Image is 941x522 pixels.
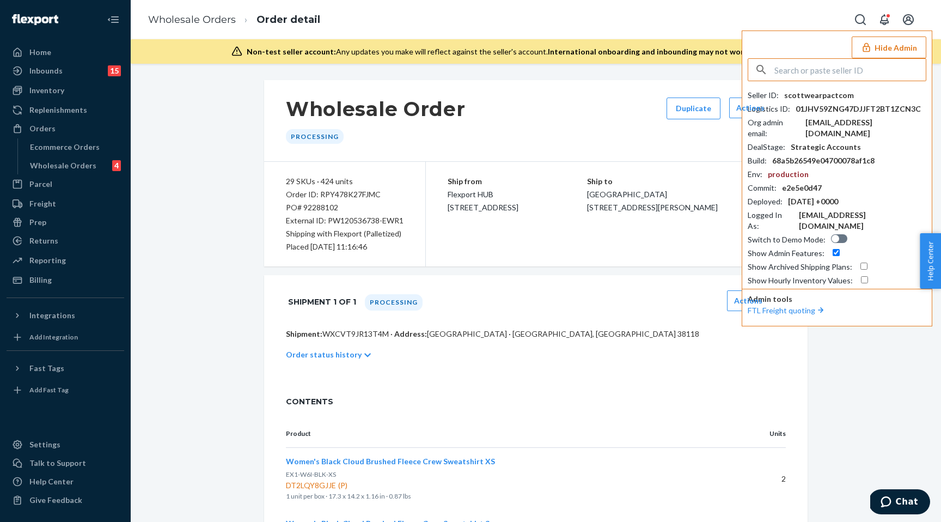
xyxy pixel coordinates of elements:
div: [EMAIL_ADDRESS][DOMAIN_NAME] [799,210,926,232]
a: Help Center [7,473,124,490]
button: Hide Admin [852,37,926,58]
div: Help Center [29,476,74,487]
img: Flexport logo [12,14,58,25]
div: Processing [286,129,344,144]
button: Women's Black Cloud Brushed Fleece Crew Sweatshirt XS [286,456,495,467]
div: Prep [29,217,46,228]
a: Inventory [7,82,124,99]
div: 15 [108,65,121,76]
div: Processing [365,294,423,311]
div: Logged In As : [748,210,793,232]
button: Fast Tags [7,360,124,377]
label: Actions [734,295,762,306]
span: Non-test seller account: [247,47,336,56]
a: Order detail [256,14,320,26]
a: Freight [7,195,124,213]
h1: Shipment 1 of 1 [288,290,356,313]
button: Close Navigation [102,9,124,31]
button: Give Feedback [7,491,124,509]
a: Orders [7,120,124,137]
span: Women's Black Cloud Brushed Fleece Crew Sweatshirt XS [286,457,495,466]
div: Show Admin Features : [748,248,824,259]
span: [GEOGRAPHIC_DATA] [STREET_ADDRESS][PERSON_NAME] [587,190,718,212]
a: Settings [7,436,124,453]
div: 29 SKUs · 424 units [286,175,404,188]
div: Logistics ID : [748,104,790,114]
span: EX1-W6I-BLK-XS [286,470,336,478]
div: Add Fast Tag [29,385,69,394]
div: 01JHV59ZNG47DJJFT2BT1ZCN3C [796,104,921,114]
iframe: Opens a widget where you can chat to one of our agents [870,489,930,517]
p: Product [286,429,723,439]
div: [DATE] +0000 [788,196,838,207]
div: Replenishments [29,105,87,116]
div: Freight [29,198,56,209]
div: (P) [336,480,350,491]
p: Ship to [587,175,786,188]
div: Switch to Demo Mode : [748,234,826,245]
label: Actions [736,102,765,113]
span: DT2LQY8GJJE [286,480,723,491]
div: Build : [748,155,767,166]
p: WXCVT9JR13T4M · [GEOGRAPHIC_DATA] · [GEOGRAPHIC_DATA], [GEOGRAPHIC_DATA] 38118 [286,329,786,339]
div: Order ID: RPY478K27FJMC [286,188,404,201]
div: Inventory [29,85,64,96]
div: Commit : [748,183,777,193]
div: Deployed : [748,196,783,207]
p: 2 [740,474,786,484]
a: Billing [7,271,124,289]
div: production [768,169,809,180]
div: Parcel [29,179,52,190]
button: Talk to Support [7,454,124,472]
a: Replenishments [7,101,124,119]
ol: breadcrumbs [139,4,329,36]
div: Env : [748,169,762,180]
a: Add Integration [7,329,124,346]
button: Help Center [920,233,941,289]
div: Ecommerce Orders [30,142,100,153]
div: 4 [112,160,121,171]
p: Admin tools [748,294,926,305]
div: scottwearpactcom [784,90,854,101]
div: Strategic Accounts [791,142,861,153]
p: Ship from [448,175,587,188]
div: Give Feedback [29,495,82,506]
div: Placed [DATE] 11:16:46 [286,240,404,253]
p: Order status history [286,349,362,360]
div: Org admin email : [748,117,800,139]
a: Reporting [7,252,124,269]
p: Units [740,429,786,439]
input: Search or paste seller ID [774,59,926,81]
div: Orders [29,123,56,134]
div: [EMAIL_ADDRESS][DOMAIN_NAME] [805,117,926,139]
a: Parcel [7,175,124,193]
span: CONTENTS [286,396,786,407]
button: Integrations [7,307,124,324]
div: PO# 92288102 [286,201,404,214]
a: Prep [7,214,124,231]
div: Seller ID : [748,90,779,101]
div: Show Hourly Inventory Values : [748,275,853,286]
div: Inbounds [29,65,63,76]
div: Reporting [29,255,66,266]
h1: Wholesale Order [286,98,466,120]
div: Talk to Support [29,458,86,469]
a: Inbounds15 [7,62,124,80]
div: Show Archived Shipping Plans : [748,262,852,272]
div: 68a5b26549e04700078af1c8 [772,155,875,166]
a: Returns [7,232,124,250]
div: External ID: PW120536738-EWR1 [286,214,404,227]
div: Add Integration [29,332,78,342]
button: Open account menu [897,9,919,31]
div: Integrations [29,310,75,321]
div: Billing [29,275,52,286]
button: Duplicate [667,98,720,119]
button: Open notifications [873,9,895,31]
div: Returns [29,235,58,246]
a: Add Fast Tag [7,381,124,399]
div: DealStage : [748,142,785,153]
a: Wholesale Orders [148,14,236,26]
div: Any updates you make will reflect against the seller's account. [247,46,830,57]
